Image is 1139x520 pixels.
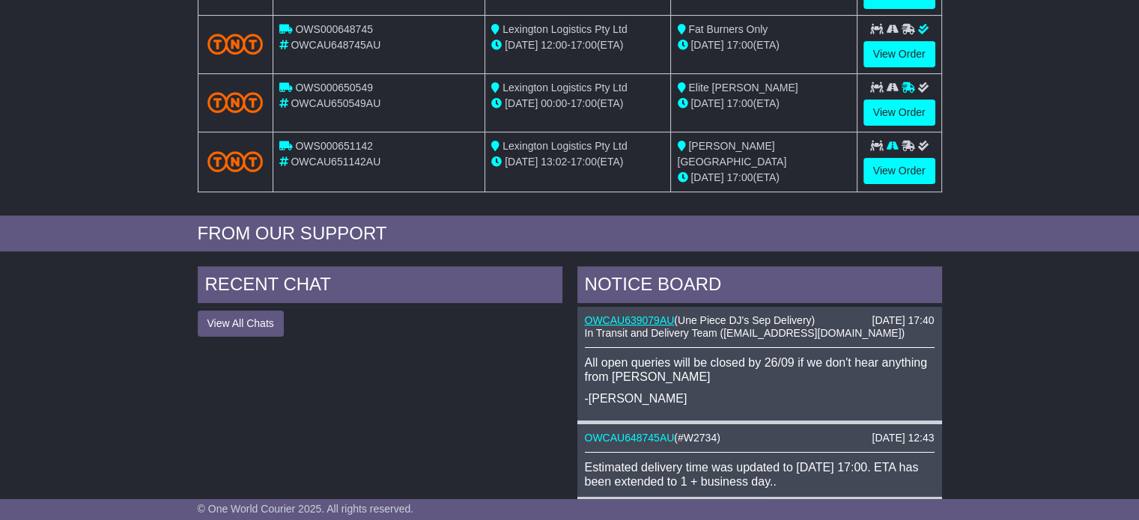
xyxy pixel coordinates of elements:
[688,23,768,35] span: Fat Burners Only
[491,37,664,53] div: - (ETA)
[207,92,264,112] img: TNT_Domestic.png
[502,82,628,94] span: Lexington Logistics Pty Ltd
[677,96,850,111] div: (ETA)
[291,97,380,109] span: OWCAU650549AU
[571,97,597,109] span: 17:00
[677,170,850,186] div: (ETA)
[505,39,538,51] span: [DATE]
[295,140,373,152] span: OWS000651142
[585,314,675,326] a: OWCAU639079AU
[291,39,380,51] span: OWCAU648745AU
[571,156,597,168] span: 17:00
[198,503,414,515] span: © One World Courier 2025. All rights reserved.
[863,158,935,184] a: View Order
[491,96,664,111] div: - (ETA)
[690,171,723,183] span: [DATE]
[678,432,717,444] span: #W2734
[726,171,753,183] span: 17:00
[585,355,935,384] p: All open queries will be closed by 26/09 if we don't hear anything from [PERSON_NAME]
[502,140,628,152] span: Lexington Logistics Pty Ltd
[198,266,562,307] div: RECENT CHAT
[688,82,798,94] span: Elite [PERSON_NAME]
[571,39,597,51] span: 17:00
[541,39,567,51] span: 12:00
[677,37,850,53] div: (ETA)
[863,41,935,67] a: View Order
[872,314,934,327] div: [DATE] 17:40
[677,140,786,168] span: [PERSON_NAME] [GEOGRAPHIC_DATA]
[690,39,723,51] span: [DATE]
[502,23,628,35] span: Lexington Logistics Pty Ltd
[491,154,664,170] div: - (ETA)
[726,39,753,51] span: 17:00
[198,311,284,337] button: View All Chats
[207,151,264,171] img: TNT_Domestic.png
[863,100,935,126] a: View Order
[295,23,373,35] span: OWS000648745
[726,97,753,109] span: 17:00
[585,432,675,444] a: OWCAU648745AU
[505,97,538,109] span: [DATE]
[295,82,373,94] span: OWS000650549
[585,391,935,406] p: -[PERSON_NAME]
[541,156,567,168] span: 13:02
[585,460,935,489] div: Estimated delivery time was updated to [DATE] 17:00. ETA has been extended to 1 + business day..
[505,156,538,168] span: [DATE]
[585,314,935,327] div: ( )
[541,97,567,109] span: 00:00
[872,432,934,444] div: [DATE] 12:43
[577,266,942,307] div: NOTICE BOARD
[207,34,264,54] img: TNT_Domestic.png
[690,97,723,109] span: [DATE]
[585,432,935,444] div: ( )
[678,314,812,326] span: Une Piece DJ's Sep Delivery
[198,223,942,245] div: FROM OUR SUPPORT
[585,327,905,339] span: In Transit and Delivery Team ([EMAIL_ADDRESS][DOMAIN_NAME])
[291,156,380,168] span: OWCAU651142AU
